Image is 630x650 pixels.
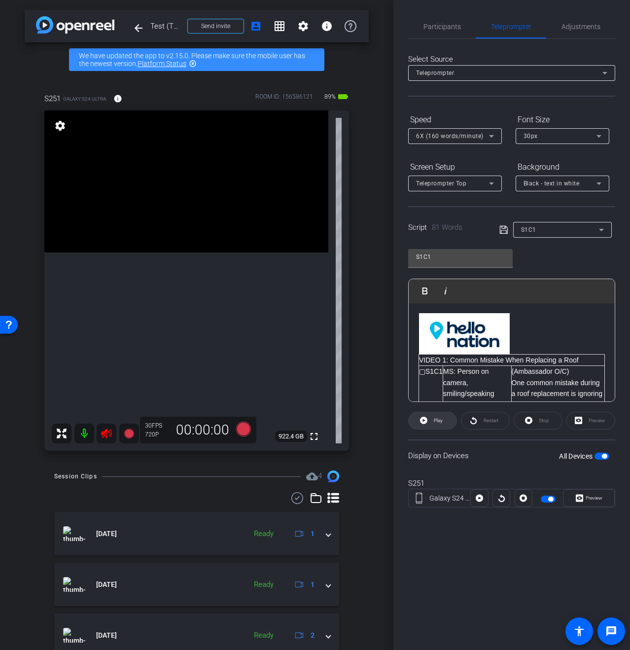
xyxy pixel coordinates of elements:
div: Display on Devices [408,439,615,471]
span: S1C1 [521,226,536,233]
p: VIDEO 1: Common Mistake When Replacing a Roof [419,355,604,365]
span: Participants [423,23,461,30]
span: Galaxy S24 Ultra [63,95,106,103]
p: ▢S1C1 [419,366,443,377]
mat-icon: settings [53,120,67,132]
div: S251 [408,478,615,489]
span: [DATE] [96,529,117,539]
mat-icon: highlight_off [189,60,197,68]
span: FPS [152,422,162,429]
span: Adjustments [561,23,600,30]
label: All Devices [559,451,595,461]
mat-icon: arrow_back [133,22,144,34]
span: 30px [524,133,538,140]
span: Send invite [201,22,230,30]
div: 00:00:00 [170,422,236,438]
span: 1 [311,529,315,539]
div: ROOM ID: 156586121 [255,92,313,107]
mat-expansion-panel-header: thumb-nail[DATE]Ready1 [54,563,339,606]
div: Background [516,159,609,176]
span: Preview [586,495,602,501]
input: Title [416,251,505,263]
mat-icon: battery_std [337,91,349,103]
mat-icon: info [321,20,333,32]
span: 922.4 GB [275,431,307,442]
div: 720P [145,431,170,438]
span: 6X (160 words/minute) [416,133,484,140]
div: Screen Setup [408,159,502,176]
p: (Ambassador O/C) [512,366,604,377]
p: One common mistake during a roof replacement is ignoring the ventilation. Good airflow in your at... [512,377,604,510]
div: Font Size [516,111,609,128]
div: Select Source [408,54,615,65]
span: 1 [311,579,315,590]
span: Teleprompter [416,70,454,76]
div: 30 [145,422,170,430]
div: Script [408,222,486,233]
div: Galaxy S24 Ultra [429,493,471,504]
span: Test (Twilio) [150,16,181,36]
div: Ready [249,528,279,540]
span: 2 [311,630,315,641]
mat-icon: message [605,625,617,637]
mat-icon: info [113,94,122,103]
span: [DATE] [96,630,117,641]
a: Platform Status [138,60,186,68]
img: W2CmowAAAAZJREFUAwBsKH7rd6hbBQAAAABJRU5ErkJggg== [419,313,510,354]
div: Ready [249,579,279,590]
div: Session Clips [54,471,97,481]
span: Black - text in white [524,180,580,187]
span: Play [434,418,443,423]
mat-icon: grid_on [274,20,285,32]
button: Italic (Ctrl+I) [436,281,455,301]
span: 89% [323,89,337,105]
button: Play [408,412,457,430]
mat-icon: fullscreen [308,431,320,442]
img: thumb-nail [63,628,85,643]
span: Teleprompter [491,23,531,30]
mat-icon: cloud_upload [306,470,318,482]
div: We have updated the app to v2.15.0. Please make sure the mobile user has the newest version. [69,48,324,71]
mat-icon: accessibility [573,625,585,637]
span: Teleprompter Top [416,180,466,187]
span: 81 Words [432,223,462,232]
button: Preview [563,489,615,507]
img: thumb-nail [63,526,85,541]
img: Session clips [327,470,339,482]
mat-icon: account_box [250,20,262,32]
span: S251 [44,93,61,104]
span: 4 [318,471,322,480]
p: MS: Person on camera, smiling/speaking while looking directly into the lens [443,366,511,421]
div: Speed [408,111,502,128]
span: [DATE] [96,579,117,590]
mat-icon: settings [297,20,309,32]
button: Send invite [187,19,244,34]
img: thumb-nail [63,577,85,592]
div: Ready [249,630,279,641]
button: Bold (Ctrl+B) [416,281,434,301]
img: app-logo [36,16,114,34]
span: Destinations for your clips [306,470,322,482]
mat-expansion-panel-header: thumb-nail[DATE]Ready1 [54,512,339,555]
